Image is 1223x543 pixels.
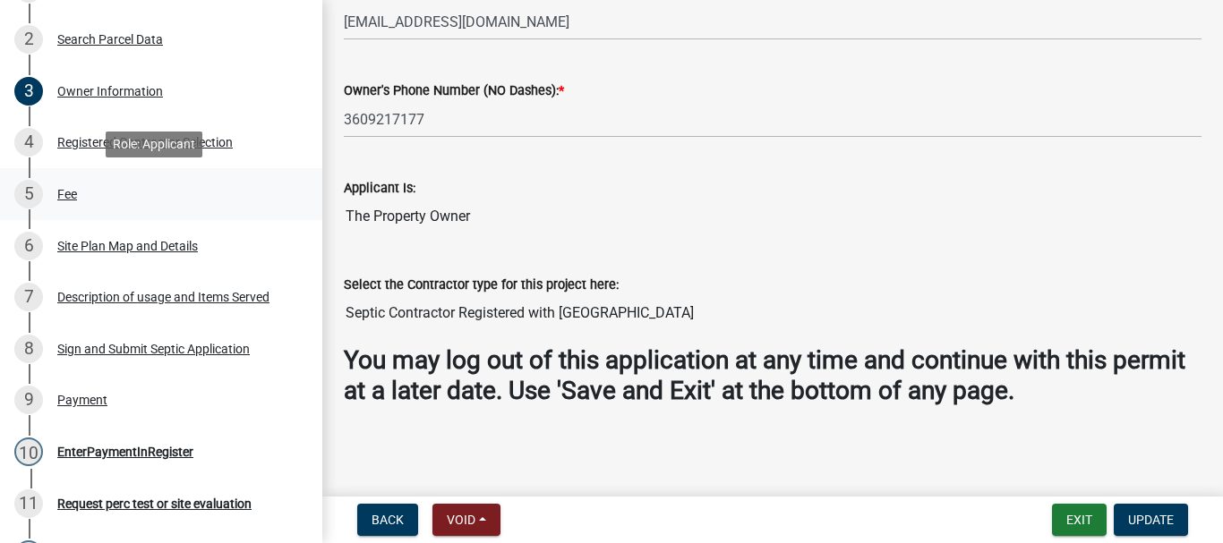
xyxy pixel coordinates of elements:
button: Update [1114,504,1188,536]
span: Update [1128,513,1174,527]
div: Fee [57,188,77,200]
div: Search Parcel Data [57,33,163,46]
div: Owner Information [57,85,163,98]
strong: You may log out of this application at any time and continue with this permit at a later date. Us... [344,345,1185,405]
div: 11 [14,489,43,518]
div: 10 [14,437,43,466]
div: Request perc test or site evaluation [57,497,252,510]
div: 4 [14,128,43,157]
button: Void [432,504,500,536]
label: Select the Contractor type for this project here: [344,279,619,292]
div: Description of usage and Items Served [57,291,269,303]
div: 8 [14,335,43,363]
div: 2 [14,25,43,54]
div: 7 [14,283,43,311]
button: Back [357,504,418,536]
label: Applicant Is: [344,182,415,195]
span: Void [447,513,475,527]
div: Sign and Submit Septic Application [57,343,250,355]
span: Back [372,513,404,527]
div: Role: Applicant [106,132,202,157]
label: Owner's Phone Number (NO Dashes): [344,85,564,98]
div: Payment [57,394,107,406]
div: Site Plan Map and Details [57,240,198,252]
div: 5 [14,180,43,208]
button: Exit [1052,504,1107,536]
div: Registered Contractor Selection [57,136,233,148]
div: 9 [14,386,43,414]
div: 3 [14,77,43,106]
div: 6 [14,232,43,260]
div: EnterPaymentInRegister [57,445,193,458]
